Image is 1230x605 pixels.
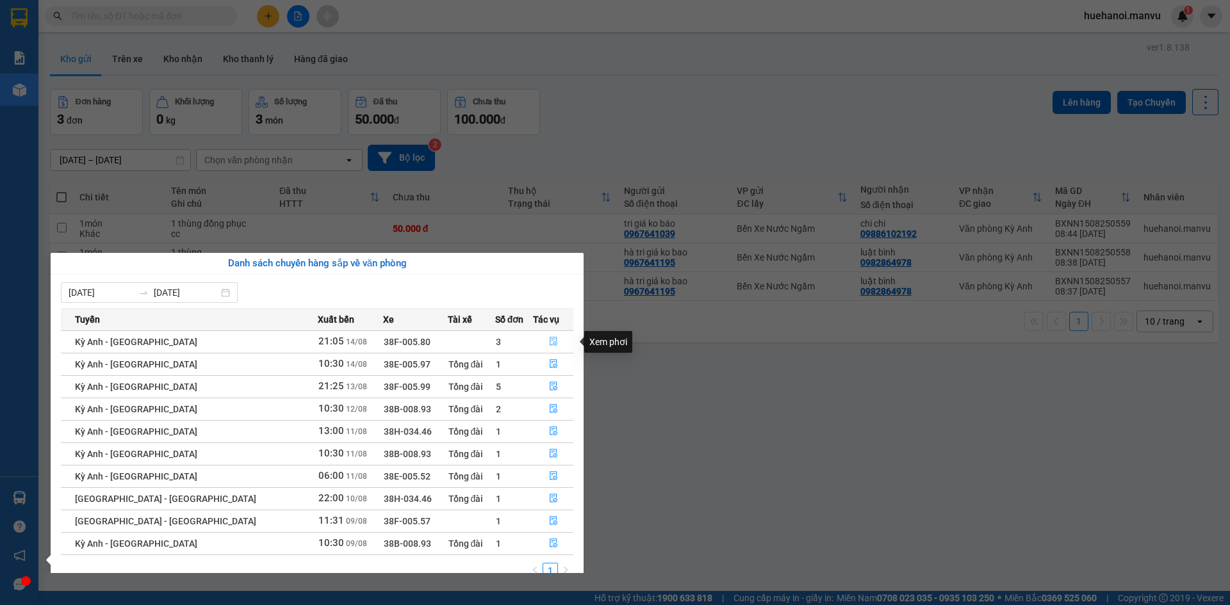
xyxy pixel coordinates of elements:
[448,357,495,371] div: Tổng đài
[448,312,472,327] span: Tài xế
[496,449,501,459] span: 1
[75,359,197,369] span: Kỳ Anh - [GEOGRAPHIC_DATA]
[318,380,344,392] span: 21:25
[496,494,501,504] span: 1
[138,287,149,298] span: to
[531,566,539,574] span: left
[495,312,524,327] span: Số đơn
[496,337,501,347] span: 3
[448,424,495,439] div: Tổng đài
[496,359,501,369] span: 1
[318,312,354,327] span: Xuất bến
[384,494,432,504] span: 38H-034.46
[534,354,573,375] button: file-done
[534,399,573,419] button: file-done
[318,448,344,459] span: 10:30
[496,404,501,414] span: 2
[384,449,431,459] span: 38B-008.93
[75,494,256,504] span: [GEOGRAPHIC_DATA] - [GEOGRAPHIC_DATA]
[154,286,218,300] input: Đến ngày
[75,337,197,347] span: Kỳ Anh - [GEOGRAPHIC_DATA]
[496,516,501,526] span: 1
[75,449,197,459] span: Kỳ Anh - [GEOGRAPHIC_DATA]
[534,511,573,531] button: file-done
[318,515,344,526] span: 11:31
[448,469,495,483] div: Tổng đài
[346,337,367,346] span: 14/08
[75,516,256,526] span: [GEOGRAPHIC_DATA] - [GEOGRAPHIC_DATA]
[69,286,133,300] input: Từ ngày
[318,425,344,437] span: 13:00
[318,492,344,504] span: 22:00
[384,426,432,437] span: 38H-034.46
[318,537,344,549] span: 10:30
[562,566,570,574] span: right
[61,256,573,271] div: Danh sách chuyến hàng sắp về văn phòng
[448,447,495,461] div: Tổng đài
[346,405,367,414] span: 12/08
[384,404,431,414] span: 38B-008.93
[75,382,197,392] span: Kỳ Anh - [GEOGRAPHIC_DATA]
[549,494,558,504] span: file-done
[543,563,557,577] a: 1
[75,404,197,414] span: Kỳ Anh - [GEOGRAPHIC_DATA]
[346,382,367,391] span: 13/08
[496,382,501,392] span: 5
[549,404,558,414] span: file-done
[383,312,394,327] span: Xe
[448,536,495,551] div: Tổng đài
[533,312,559,327] span: Tác vụ
[496,471,501,481] span: 1
[549,382,558,392] span: file-done
[534,376,573,397] button: file-done
[534,488,573,509] button: file-done
[75,471,197,481] span: Kỳ Anh - [GEOGRAPHIC_DATA]
[534,421,573,442] button: file-done
[346,427,367,436] span: 11/08
[75,312,100,327] span: Tuyến
[384,382,430,392] span: 38F-005.99
[448,492,495,506] div: Tổng đài
[534,444,573,464] button: file-done
[558,563,573,578] li: Next Page
[318,358,344,369] span: 10:30
[318,335,344,347] span: 21:05
[549,538,558,549] span: file-done
[346,517,367,526] span: 09/08
[549,337,558,347] span: file-done
[496,538,501,549] span: 1
[75,538,197,549] span: Kỳ Anh - [GEOGRAPHIC_DATA]
[527,563,543,578] button: left
[384,337,430,347] span: 38F-005.80
[448,380,495,394] div: Tổng đài
[448,402,495,416] div: Tổng đài
[346,494,367,503] span: 10/08
[534,332,573,352] button: file-done
[534,466,573,487] button: file-done
[384,538,431,549] span: 38B-008.93
[346,539,367,548] span: 09/08
[346,449,367,458] span: 11/08
[496,426,501,437] span: 1
[527,563,543,578] li: Previous Page
[384,471,430,481] span: 38E-005.52
[138,287,149,298] span: swap-right
[543,563,558,578] li: 1
[346,360,367,369] span: 14/08
[549,516,558,526] span: file-done
[549,449,558,459] span: file-done
[384,516,430,526] span: 38F-005.57
[75,426,197,437] span: Kỳ Anh - [GEOGRAPHIC_DATA]
[549,359,558,369] span: file-done
[558,563,573,578] button: right
[6,95,143,113] li: In ngày: 08:44 15/08
[318,470,344,481] span: 06:00
[384,359,430,369] span: 38E-005.97
[584,331,632,353] div: Xem phơi
[346,472,367,481] span: 11/08
[549,426,558,437] span: file-done
[534,533,573,554] button: file-done
[318,403,344,414] span: 10:30
[6,77,143,95] li: [PERSON_NAME]
[549,471,558,481] span: file-done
